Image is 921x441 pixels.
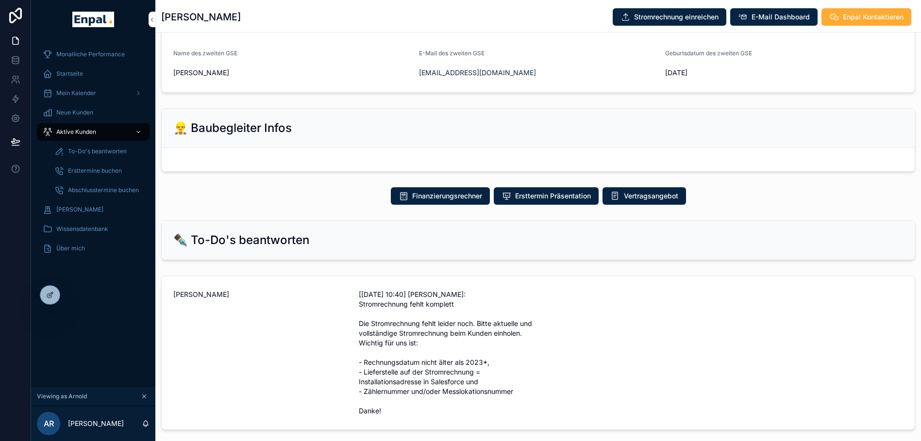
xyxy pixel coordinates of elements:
[72,12,114,27] img: App logo
[37,84,150,102] a: Mein Kalender
[752,12,810,22] span: E-Mail Dashboard
[37,392,87,400] span: Viewing as Arnold
[49,181,150,199] a: Abschlusstermine buchen
[730,8,818,26] button: E-Mail Dashboard
[56,89,96,97] span: Mein Kalender
[68,147,127,155] span: To-Do's beantworten
[843,12,904,22] span: Enpal Kontaktieren
[68,167,122,175] span: Ersttermine buchen
[37,220,150,238] a: Wissensdatenbank
[56,225,108,233] span: Wissensdatenbank
[68,419,124,428] p: [PERSON_NAME]
[665,49,752,57] span: Geburtsdatum des zweiten GSE
[56,70,83,78] span: Startseite
[603,187,686,205] button: Vertragsangebot
[44,418,54,429] span: AR
[37,201,150,218] a: [PERSON_NAME]
[37,65,150,82] a: Startseite
[49,143,150,160] a: To-Do's beantworten
[613,8,726,26] button: Stromrechnung einreichen
[68,186,139,194] span: Abschlusstermine buchen
[412,191,482,201] span: Finanzierungsrechner
[37,104,150,121] a: Neue Kunden
[56,128,96,136] span: Aktive Kunden
[56,109,93,116] span: Neue Kunden
[634,12,719,22] span: Stromrechnung einreichen
[821,8,911,26] button: Enpal Kontaktieren
[56,206,103,213] span: [PERSON_NAME]
[391,187,490,205] button: Finanzierungsrechner
[419,49,485,57] span: E-Mail des zweiten GSE
[173,290,347,299] span: [PERSON_NAME]
[161,10,241,24] h1: [PERSON_NAME]
[419,68,536,78] a: [EMAIL_ADDRESS][DOMAIN_NAME]
[56,245,85,252] span: Über mich
[665,68,903,78] span: [DATE]
[173,49,237,57] span: Name des zweiten GSE
[162,276,915,429] a: [PERSON_NAME][[DATE] 10:40] [PERSON_NAME]: Stromrechnung fehlt komplett Die Stromrechnung fehlt l...
[359,290,533,416] span: [[DATE] 10:40] [PERSON_NAME]: Stromrechnung fehlt komplett Die Stromrechnung fehlt leider noch. B...
[37,46,150,63] a: Monatliche Performance
[173,120,292,136] h2: 👷‍♂️ Baubegleiter Infos
[173,232,309,248] h2: ✒️ To-Do's beantworten
[37,240,150,257] a: Über mich
[56,50,125,58] span: Monatliche Performance
[49,162,150,180] a: Ersttermine buchen
[173,68,411,78] span: [PERSON_NAME]
[515,191,591,201] span: Ersttermin Präsentation
[624,191,678,201] span: Vertragsangebot
[31,39,155,270] div: scrollable content
[37,123,150,141] a: Aktive Kunden
[494,187,599,205] button: Ersttermin Präsentation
